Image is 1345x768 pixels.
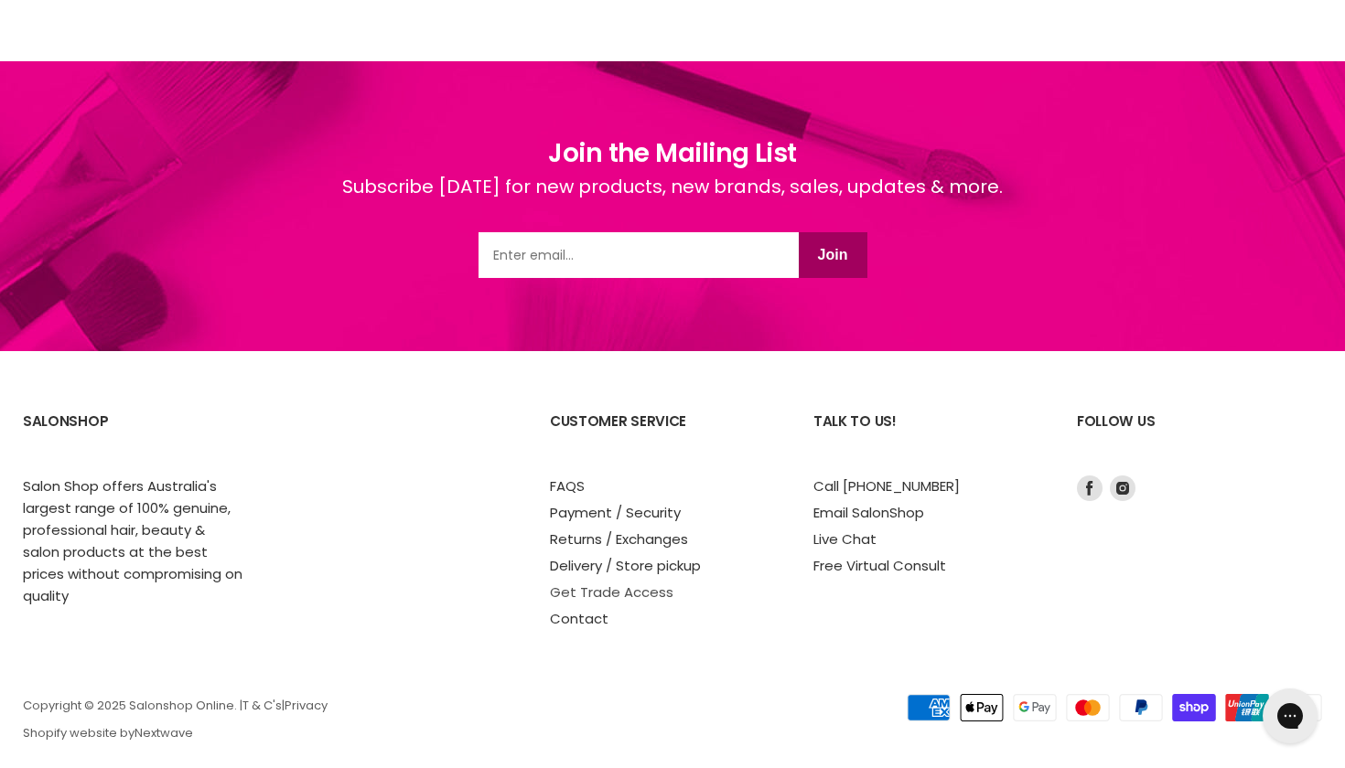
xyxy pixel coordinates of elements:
div: Subscribe [DATE] for new products, new brands, sales, updates & more. [342,173,1003,232]
a: Free Virtual Consult [813,556,946,575]
a: Call [PHONE_NUMBER] [813,476,960,496]
a: Nextwave [134,724,193,741]
a: Get Trade Access [550,582,673,602]
a: T & C's [242,697,282,714]
a: Privacy [285,697,328,714]
h2: Follow us [1077,399,1322,475]
h2: SalonShop [23,399,250,475]
iframe: Gorgias live chat messenger [1254,682,1327,750]
h2: Talk to us! [813,399,1040,475]
h2: Customer Service [550,399,777,475]
a: Live Chat [813,529,877,549]
a: Contact [550,609,608,628]
a: Returns / Exchanges [550,529,688,549]
input: Email [479,232,799,278]
a: Payment / Security [550,503,681,522]
p: Salon Shop offers Australia's largest range of 100% genuine, professional hair, beauty & salon pr... [23,475,242,607]
a: Email SalonShop [813,503,924,522]
button: Join [799,232,867,278]
p: Copyright © 2025 Salonshop Online. | | Shopify website by [23,699,791,741]
a: FAQS [550,476,585,496]
h1: Join the Mailing List [342,134,1003,173]
a: Delivery / Store pickup [550,556,701,575]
